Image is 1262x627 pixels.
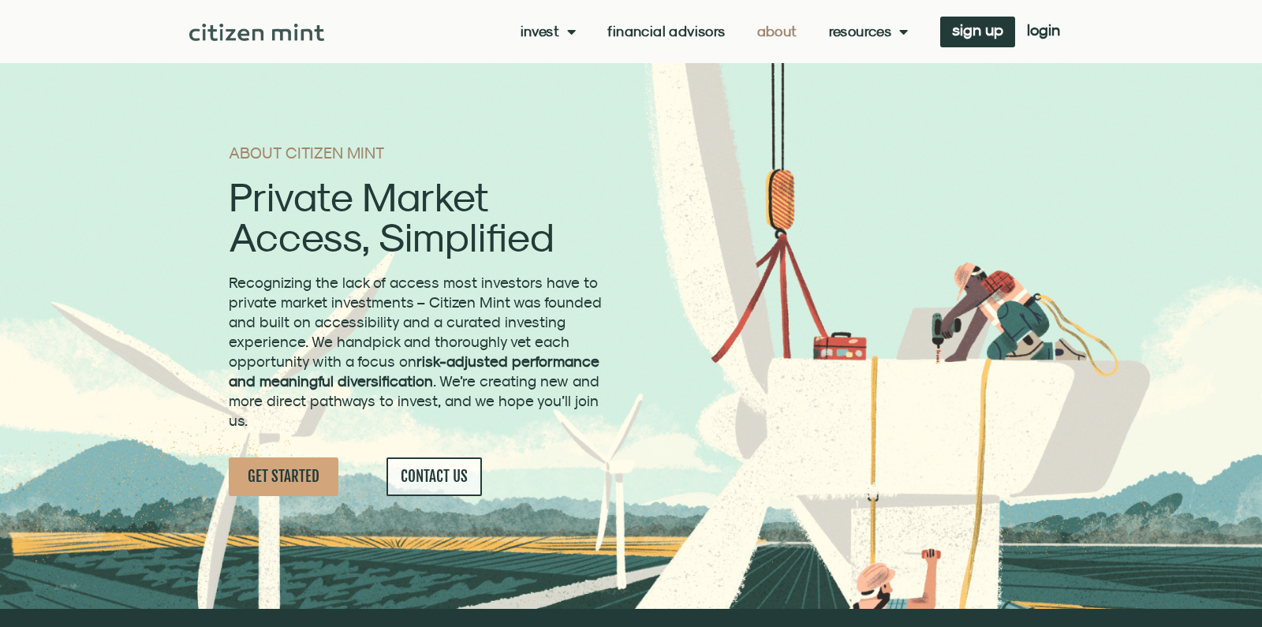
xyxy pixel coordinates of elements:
nav: Menu [521,24,909,39]
h2: Private Market Access, Simplified [229,177,607,257]
a: login [1015,17,1072,47]
a: GET STARTED [229,457,338,496]
a: Resources [829,24,909,39]
a: CONTACT US [386,457,482,496]
img: Citizen Mint [189,24,324,41]
span: sign up [952,24,1003,35]
strong: risk-adjusted performance and meaningful diversification [229,353,599,390]
h1: ABOUT CITIZEN MINT [229,145,607,161]
a: About [757,24,797,39]
span: GET STARTED [248,467,319,487]
a: sign up [940,17,1015,47]
span: CONTACT US [401,467,468,487]
a: Financial Advisors [607,24,725,39]
a: Invest [521,24,577,39]
span: Recognizing the lack of access most investors have to private market investments – Citizen Mint w... [229,274,602,429]
span: login [1027,24,1060,35]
